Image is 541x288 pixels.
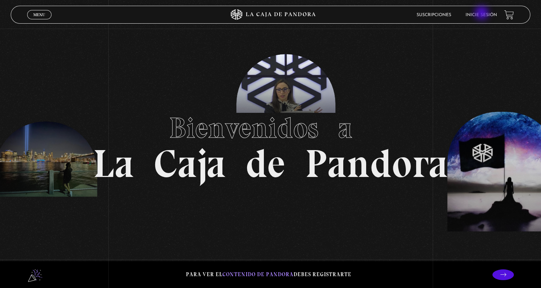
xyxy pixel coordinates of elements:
[31,19,48,24] span: Cerrar
[504,10,514,20] a: View your shopping cart
[417,13,451,17] a: Suscripciones
[186,270,351,279] p: Para ver el debes registrarte
[222,271,294,278] span: contenido de Pandora
[466,13,497,17] a: Inicie sesión
[169,111,372,145] span: Bienvenidos a
[93,105,448,183] h1: La Caja de Pandora
[33,13,45,17] span: Menu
